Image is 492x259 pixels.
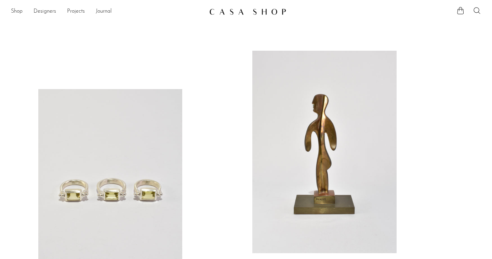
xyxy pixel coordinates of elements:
[11,6,204,17] nav: Desktop navigation
[96,7,112,16] a: Journal
[34,7,56,16] a: Designers
[11,6,204,17] ul: NEW HEADER MENU
[67,7,85,16] a: Projects
[11,7,23,16] a: Shop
